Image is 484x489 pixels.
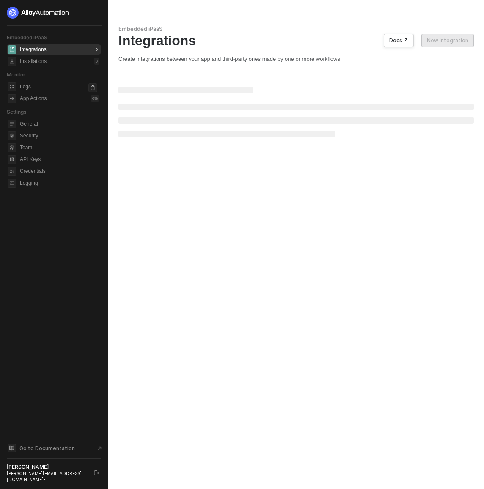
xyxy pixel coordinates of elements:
[118,55,474,63] div: Create integrations between your app and third-party ones made by one or more workflows.
[20,154,99,164] span: API Keys
[20,95,47,102] div: App Actions
[8,82,16,91] span: icon-logs
[8,120,16,128] span: general
[7,71,25,78] span: Monitor
[95,444,104,453] span: document-arrow
[8,143,16,152] span: team
[8,155,16,164] span: api-key
[20,131,99,141] span: Security
[7,109,26,115] span: Settings
[19,445,75,452] span: Go to Documentation
[8,94,16,103] span: icon-app-actions
[20,119,99,129] span: General
[20,83,31,90] div: Logs
[8,131,16,140] span: security
[8,57,16,66] span: installations
[7,34,47,41] span: Embedded iPaaS
[7,7,69,19] img: logo
[118,25,474,33] div: Embedded iPaaS
[8,167,16,176] span: credentials
[118,33,474,49] div: Integrations
[20,166,99,176] span: Credentials
[20,178,99,188] span: Logging
[94,58,99,65] div: 0
[20,46,47,53] div: Integrations
[389,37,408,44] div: Docs ↗
[8,45,16,54] span: integrations
[384,34,414,47] button: Docs ↗
[421,34,474,47] button: New Integration
[7,464,86,470] div: [PERSON_NAME]
[94,470,99,475] span: logout
[20,58,47,65] div: Installations
[91,95,99,102] div: 0 %
[7,7,101,19] a: logo
[7,443,102,453] a: Knowledge Base
[8,179,16,188] span: logging
[94,46,99,53] div: 0
[8,444,16,452] span: documentation
[88,83,97,92] span: icon-loader
[7,470,86,482] div: [PERSON_NAME][EMAIL_ADDRESS][DOMAIN_NAME] •
[20,142,99,153] span: Team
